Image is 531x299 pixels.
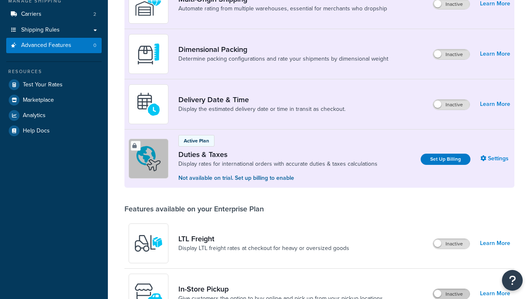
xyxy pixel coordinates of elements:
a: Delivery Date & Time [178,95,346,104]
img: y79ZsPf0fXUFUhFXDzUgf+ktZg5F2+ohG75+v3d2s1D9TjoU8PiyCIluIjV41seZevKCRuEjTPPOKHJsQcmKCXGdfprl3L4q7... [134,229,163,258]
button: Open Resource Center [502,270,523,291]
a: Automate rating from multiple warehouses, essential for merchants who dropship [178,5,387,13]
label: Inactive [433,289,470,299]
a: Duties & Taxes [178,150,378,159]
a: Display rates for international orders with accurate duties & taxes calculations [178,160,378,168]
a: Display LTL freight rates at checkout for heavy or oversized goods [178,244,349,252]
label: Inactive [433,100,470,110]
img: gfkeb5ejjkALwAAAABJRU5ErkJggg== [134,90,163,119]
a: Set Up Billing [421,154,470,165]
img: DTVBYsAAAAAASUVORK5CYII= [134,39,163,69]
a: Advanced Features0 [6,38,102,53]
a: Dimensional Packing [178,45,388,54]
p: Not available on trial. Set up billing to enable [178,174,378,183]
p: Active Plan [184,137,209,145]
a: LTL Freight [178,234,349,243]
li: Advanced Features [6,38,102,53]
a: Carriers2 [6,7,102,22]
label: Inactive [433,49,470,59]
a: Determine packing configurations and rate your shipments by dimensional weight [178,55,388,63]
span: Shipping Rules [21,27,60,34]
a: Learn More [480,238,510,249]
div: Features available on your Enterprise Plan [124,204,264,213]
span: Advanced Features [21,42,71,49]
a: Test Your Rates [6,77,102,92]
span: Analytics [23,112,46,119]
a: Learn More [480,98,510,110]
a: Settings [480,153,510,164]
div: Resources [6,68,102,75]
span: 0 [93,42,96,49]
a: Learn More [480,48,510,60]
a: Analytics [6,108,102,123]
span: Test Your Rates [23,81,63,88]
a: Shipping Rules [6,22,102,38]
label: Inactive [433,239,470,249]
span: Marketplace [23,97,54,104]
li: Carriers [6,7,102,22]
a: Marketplace [6,93,102,108]
a: In-Store Pickup [178,284,383,294]
a: Display the estimated delivery date or time in transit as checkout. [178,105,346,113]
span: Help Docs [23,127,50,135]
a: Help Docs [6,123,102,138]
span: Carriers [21,11,41,18]
span: 2 [93,11,96,18]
